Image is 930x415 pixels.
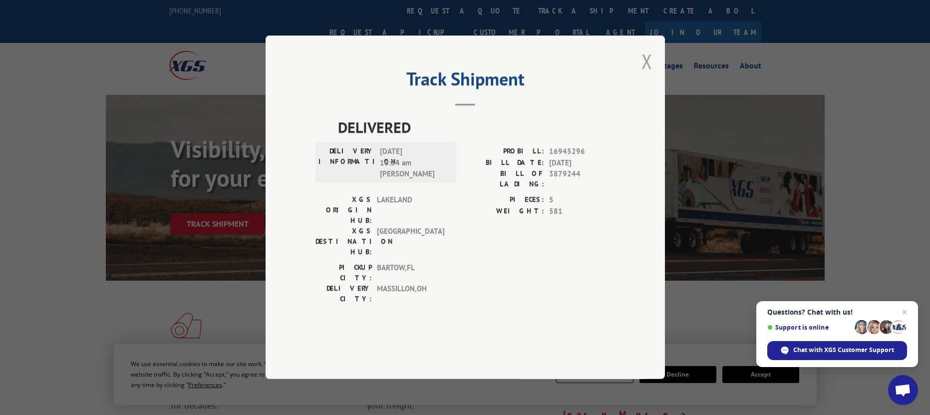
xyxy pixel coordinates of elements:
span: Questions? Chat with us! [767,308,907,316]
div: Open chat [888,375,918,405]
span: Support is online [767,324,851,331]
label: BILL DATE: [465,157,544,169]
label: WEIGHT: [465,206,544,217]
span: DELIVERED [338,116,615,139]
label: DELIVERY INFORMATION: [318,146,375,180]
label: PICKUP CITY: [315,263,372,284]
h2: Track Shipment [315,72,615,91]
label: BILL OF LADING: [465,169,544,190]
label: PIECES: [465,195,544,206]
label: XGS DESTINATION HUB: [315,226,372,258]
span: BARTOW , FL [377,263,444,284]
span: [DATE] 10:34 am [PERSON_NAME] [380,146,447,180]
span: 5 [549,195,615,206]
span: Close chat [899,306,911,318]
label: DELIVERY CITY: [315,284,372,305]
span: [GEOGRAPHIC_DATA] [377,226,444,258]
span: LAKELAND [377,195,444,226]
span: 581 [549,206,615,217]
span: Chat with XGS Customer Support [793,346,894,355]
button: Close modal [641,48,652,74]
span: 16945296 [549,146,615,158]
span: [DATE] [549,157,615,169]
span: 3879244 [549,169,615,190]
label: XGS ORIGIN HUB: [315,195,372,226]
label: PROBILL: [465,146,544,158]
div: Chat with XGS Customer Support [767,341,907,360]
span: MASSILLON , OH [377,284,444,305]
